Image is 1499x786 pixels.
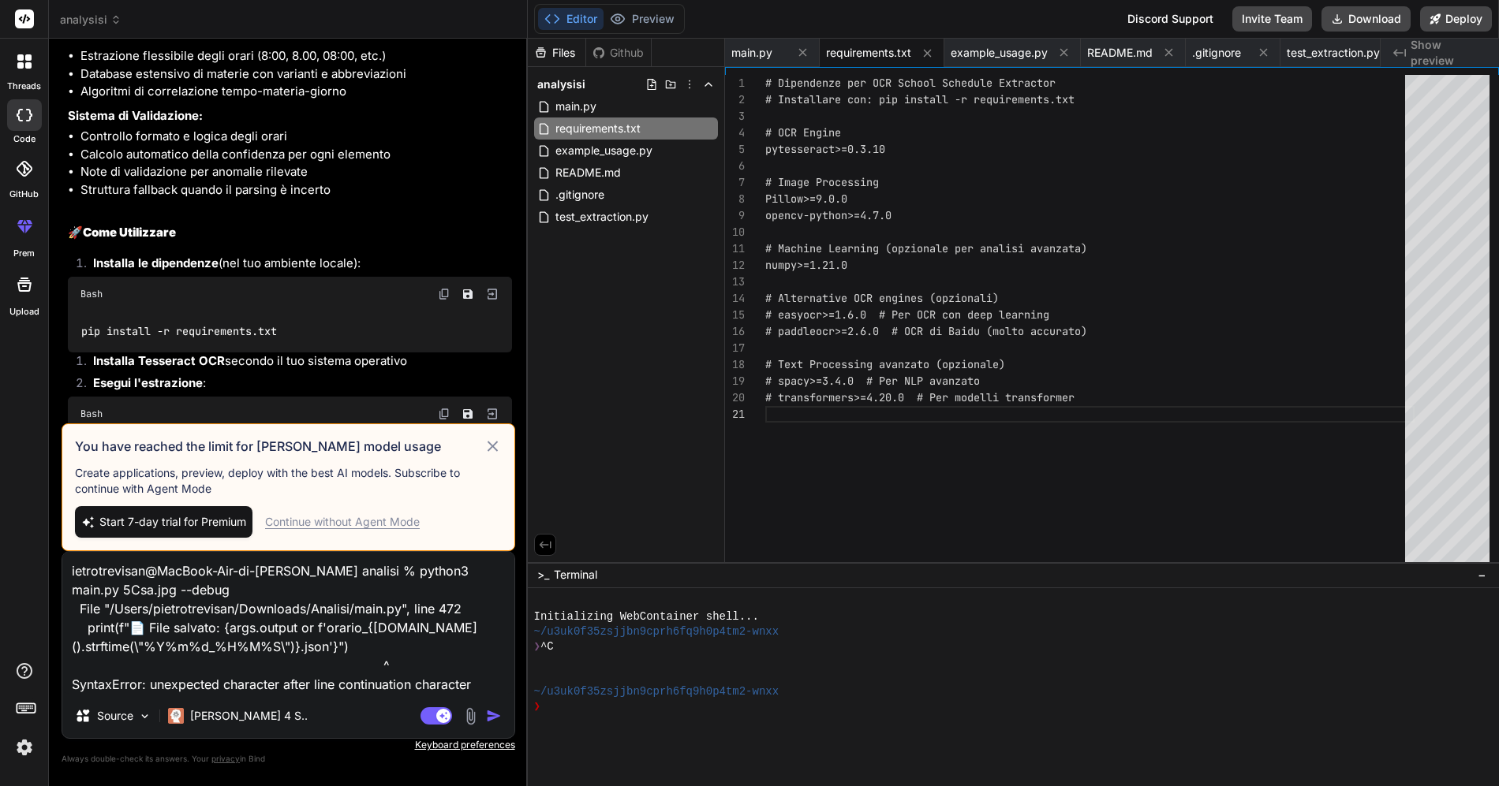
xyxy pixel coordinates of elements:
[190,708,308,724] p: [PERSON_NAME] 4 S..
[534,639,540,654] span: ❯
[725,274,745,290] div: 13
[725,207,745,224] div: 9
[97,708,133,724] p: Source
[1478,567,1486,583] span: −
[75,437,484,456] h3: You have reached the limit for [PERSON_NAME] model usage
[534,699,540,714] span: ❯
[1087,45,1153,61] span: README.md
[457,283,479,305] button: Save file
[765,192,847,206] span: Pillow>=9.0.0
[1081,324,1087,338] span: )
[765,291,999,305] span: # Alternative OCR engines (opzionali)
[725,257,745,274] div: 12
[765,92,1075,106] span: # Installare con: pip install -r requirements.txt
[1475,562,1490,587] button: −
[554,567,597,583] span: Terminal
[11,734,38,761] img: settings
[765,307,1049,322] span: # easyocr>=1.6.0 # Per OCR con deep learning
[80,323,278,340] code: pip install -r requirements.txt
[168,708,184,724] img: Claude 4 Sonnet
[93,255,219,270] strong: Installa le dipendenze
[725,75,745,91] div: 1
[725,224,745,240] div: 10
[438,288,450,300] img: copy
[68,108,203,123] strong: Sistema di Validazione:
[80,408,103,420] span: Bash
[725,406,745,423] div: 21
[725,141,745,158] div: 5
[93,352,512,371] p: secondo il tuo sistema operativo
[462,707,480,725] img: attachment
[1232,6,1312,32] button: Invite Team
[731,45,772,61] span: main.py
[554,141,654,160] span: example_usage.py
[528,45,585,61] div: Files
[725,323,745,340] div: 16
[725,191,745,207] div: 8
[765,324,1081,338] span: # paddleocr>=2.6.0 # OCR di Baidu (molto accurato
[1287,45,1380,61] span: test_extraction.py
[765,241,1081,255] span: # Machine Learning (opzionale per analisi avanzata
[75,506,252,538] button: Start 7-day trial for Premium
[80,181,512,199] li: Struttura fallback quando il parsing è incerto
[725,240,745,257] div: 11
[80,255,512,277] li: (nel tuo ambiente locale):
[265,514,420,530] div: Continue without Agent Mode
[537,567,549,583] span: >_
[554,207,650,226] span: test_extraction.py
[13,132,36,146] label: code
[93,375,203,390] strong: Esegui l'estrazione
[725,174,745,191] div: 7
[62,739,515,751] p: Keyboard preferences
[534,609,759,624] span: Initializing WebContainer shell...
[725,290,745,307] div: 14
[765,390,1075,404] span: # transformers>=4.20.0 # Per modelli transformer
[951,45,1048,61] span: example_usage.py
[80,128,512,146] li: Controllo formato e logica degli orari
[765,208,892,222] span: opencv-python>=4.7.0
[83,225,176,240] strong: Come Utilizzare
[211,754,240,763] span: privacy
[62,552,514,694] textarea: ietrotrevisan@MacBook-Air-di-[PERSON_NAME] analisi % python3 main.py 5Csa.jpg --debug File "/User...
[93,374,512,393] p: :
[765,142,885,156] span: pytesseract>=0.3.10
[80,288,103,300] span: Bash
[725,389,745,406] div: 20
[554,119,642,138] span: requirements.txt
[75,465,502,497] p: Create applications, preview, deploy with the best AI models. Subscribe to continue with Agent Mode
[1081,241,1087,255] span: )
[438,408,450,420] img: copy
[1192,45,1241,61] span: .gitignore
[725,340,745,356] div: 17
[725,373,745,389] div: 19
[540,639,554,654] span: ^C
[537,76,585,92] span: analysisi
[554,163,622,182] span: README.md
[457,403,479,425] button: Save file
[62,751,515,766] p: Always double-check its answers. Your in Bind
[99,514,246,530] span: Start 7-day trial for Premium
[554,97,598,116] span: main.py
[765,76,1056,90] span: # Dipendenze per OCR School Schedule Extractor
[485,287,499,301] img: Open in Browser
[765,357,1005,371] span: # Text Processing avanzato (opzionale)
[538,8,604,30] button: Editor
[93,353,225,368] strong: Installa Tesseract OCR
[138,710,151,723] img: Pick Models
[80,146,512,164] li: Calcolo automatico della confidenza per ogni elemento
[80,47,512,65] li: Estrazione flessibile degli orari (8:00, 8.00, 08:00, etc.)
[1420,6,1492,32] button: Deploy
[80,83,512,101] li: Algoritmi di correlazione tempo-materia-giorno
[68,224,512,242] h2: 🚀
[60,12,121,28] span: analysisi
[1118,6,1223,32] div: Discord Support
[1411,37,1486,69] span: Show preview
[13,247,35,260] label: prem
[7,80,41,93] label: threads
[586,45,651,61] div: Github
[765,175,879,189] span: # Image Processing
[1321,6,1411,32] button: Download
[826,45,911,61] span: requirements.txt
[486,708,502,724] img: icon
[9,188,39,201] label: GitHub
